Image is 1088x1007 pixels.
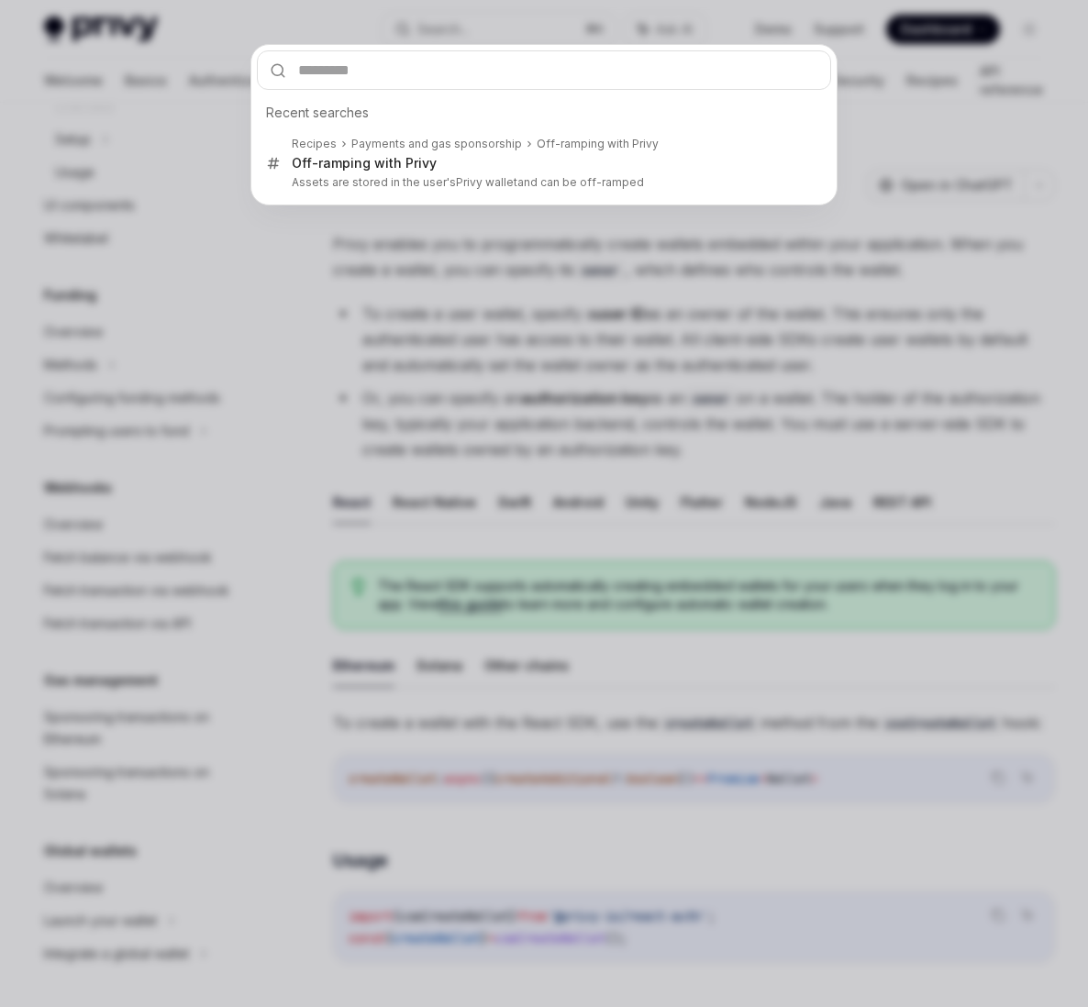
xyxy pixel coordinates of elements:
span: Recent searches [266,104,369,122]
p: Assets are stored in the user's and can be off-ramped [292,175,793,190]
div: Off-ramping with Privy [537,137,659,151]
b: Privy wallet [456,175,517,189]
div: Payments and gas sponsorship [351,137,522,151]
div: Recipes [292,137,337,151]
div: Off-ramping with Privy [292,155,437,172]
